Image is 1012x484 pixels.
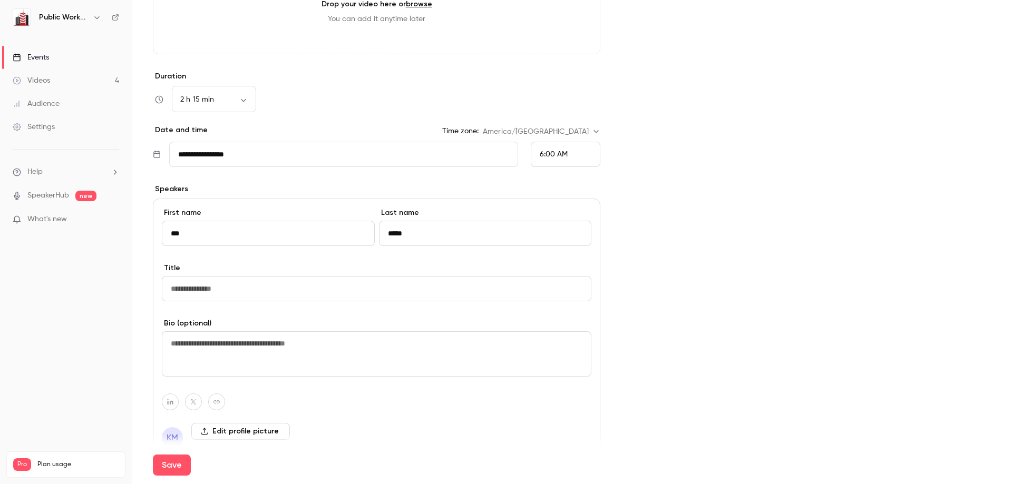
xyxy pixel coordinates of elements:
button: Save [153,455,191,476]
label: Last name [379,208,592,218]
img: Public Works Compliance Advisors, Inc. [13,9,30,26]
label: Time zone: [442,126,479,136]
label: Edit profile picture [191,423,290,440]
span: What's new [27,214,67,225]
label: Title [162,263,591,273]
iframe: Noticeable Trigger [106,215,119,224]
span: You can add it anytime later [328,14,425,24]
div: Events [13,52,49,63]
span: KM [167,431,178,444]
span: Help [27,166,43,177]
p: Date and time [153,125,208,135]
p: Speakers [153,184,600,194]
span: new [75,191,96,201]
label: First name [162,208,375,218]
li: help-dropdown-opener [13,166,119,177]
a: SpeakerHub [27,190,69,201]
h6: Public Works Compliance Advisors, Inc. [39,12,89,23]
div: 2 h 15 min [172,94,256,105]
label: Duration [153,71,600,82]
div: Audience [13,98,60,109]
span: Plan usage [37,460,119,469]
span: Pro [13,458,31,471]
div: Settings [13,122,55,132]
label: Bio (optional) [162,318,591,329]
div: Videos [13,75,50,86]
div: America/[GEOGRAPHIC_DATA] [483,126,600,137]
div: From [531,142,600,167]
span: 6:00 AM [540,151,568,158]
